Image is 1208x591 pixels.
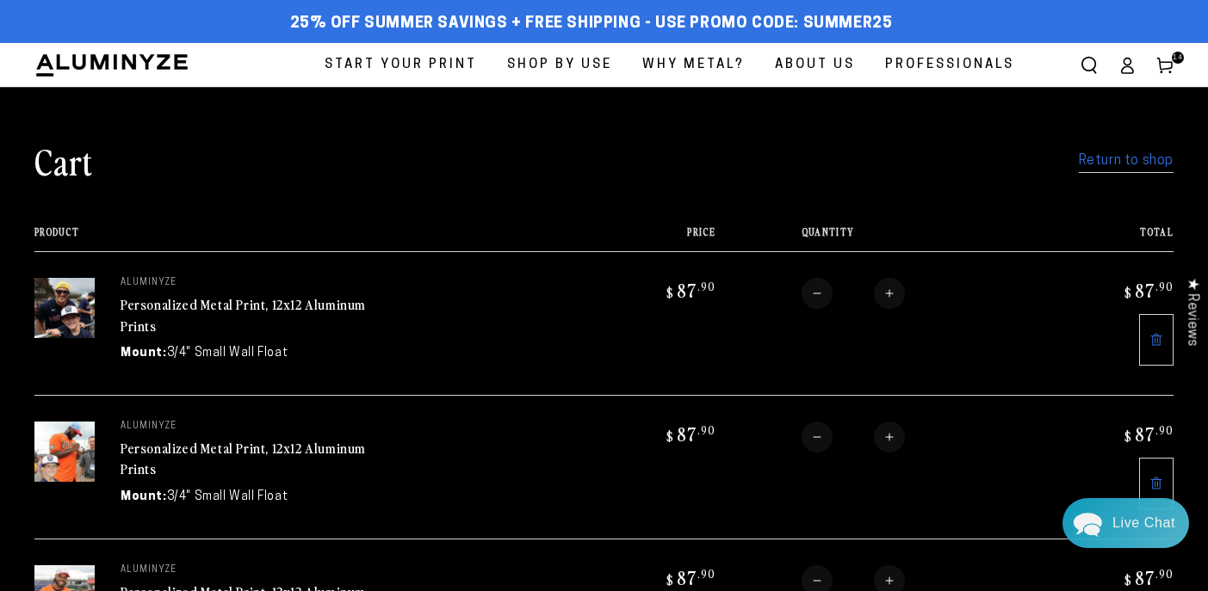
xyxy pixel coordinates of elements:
span: Professionals [885,53,1014,77]
sup: .90 [1155,279,1174,293]
th: Product [34,226,582,251]
bdi: 87 [1122,422,1174,446]
span: Shop By Use [507,53,612,77]
span: $ [666,571,674,588]
dt: Mount: [121,344,167,362]
span: Why Metal? [642,53,745,77]
img: Aluminyze [34,52,189,78]
div: Chat widget toggle [1062,498,1189,548]
th: Price [582,226,715,251]
bdi: 87 [664,422,716,446]
img: 12"x12" Square White Glossy Aluminyzed Photo [34,278,95,338]
th: Total [1041,226,1174,251]
span: Start Your Print [325,53,477,77]
input: Quantity for Personalized Metal Print, 12x12 Aluminum Prints [833,278,874,309]
sup: .90 [697,566,716,581]
span: $ [1124,571,1132,588]
a: Return to shop [1079,149,1174,174]
a: Start Your Print [312,43,490,87]
bdi: 87 [1122,565,1174,589]
summary: Search our site [1070,46,1108,84]
div: Click to open Judge.me floating reviews tab [1175,264,1208,360]
dd: 3/4" Small Wall Float [167,344,288,362]
a: Personalized Metal Print, 12x12 Aluminum Prints [121,438,366,479]
span: 25% off Summer Savings + Free Shipping - Use Promo Code: SUMMER25 [290,15,893,34]
sup: .90 [1155,422,1174,437]
sup: .90 [697,422,716,437]
a: About Us [762,43,868,87]
span: $ [666,428,674,445]
sup: .90 [697,279,716,293]
a: Why Metal? [629,43,758,87]
span: 14 [1173,52,1182,64]
a: Personalized Metal Print, 12x12 Aluminum Prints [121,294,366,336]
a: Shop By Use [494,43,625,87]
a: Professionals [872,43,1027,87]
bdi: 87 [664,565,716,589]
span: $ [1124,428,1132,445]
sup: .90 [1155,566,1174,581]
span: $ [1124,284,1132,301]
bdi: 87 [1122,278,1174,302]
p: aluminyze [121,422,379,432]
a: Remove 12"x12" Square White Glossy Aluminyzed Photo [1139,314,1174,366]
p: aluminyze [121,565,379,576]
h1: Cart [34,139,93,183]
input: Quantity for Personalized Metal Print, 12x12 Aluminum Prints [833,422,874,452]
span: About Us [775,53,855,77]
img: 12"x12" Square White Glossy Aluminyzed Photo [34,422,95,482]
a: Remove 12"x12" Square White Glossy Aluminyzed Photo [1139,458,1174,509]
dd: 3/4" Small Wall Float [167,488,288,506]
div: Contact Us Directly [1112,498,1175,548]
p: aluminyze [121,278,379,288]
dt: Mount: [121,488,167,506]
bdi: 87 [664,278,716,302]
th: Quantity [716,226,1041,251]
span: $ [666,284,674,301]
